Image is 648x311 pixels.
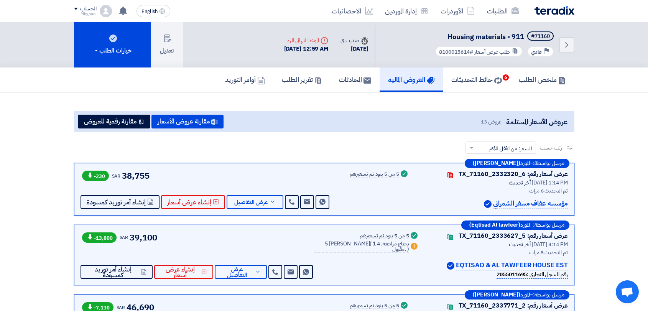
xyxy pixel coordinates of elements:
[509,240,531,248] span: أخر تحديث
[282,75,322,84] h5: تقرير الطلب
[380,67,443,92] a: العروض الماليه
[434,31,555,42] h5: Housing materials - 911
[616,280,639,303] a: Open chat
[379,2,434,20] a: إدارة الموردين
[439,48,473,56] span: #8100015614
[122,169,149,182] span: 38,755
[481,118,502,126] span: عروض 13
[506,117,567,127] span: عروض الأسعار المستلمة
[484,200,492,208] img: Verified Account
[100,5,112,17] img: profile_test.png
[221,267,253,278] span: عرض التفاصيل
[93,46,132,55] div: خيارات الطلب
[489,145,532,153] span: السعر: من الأقل للأكثر
[469,222,520,228] b: (Eqtisad Al tawfeer)
[377,240,406,253] span: 4 مقبول,
[428,248,568,257] div: تم التحديث 5 مرات
[74,12,97,16] div: Mirghani
[373,240,409,248] span: 1 يحتاج مراجعه,
[473,292,520,298] b: ([PERSON_NAME])
[225,75,265,84] h5: أوامر التوريد
[284,44,329,53] div: [DATE] 12:59 AM
[130,231,157,244] span: 39,100
[350,171,399,178] div: 5 من 5 بنود تم تسعيرهم
[161,195,225,209] button: إنشاء عرض أسعار
[273,67,331,92] a: تقرير الطلب
[370,240,372,248] span: (
[339,75,371,84] h5: المحادثات
[160,267,200,278] span: إنشاء عرض أسعار
[167,199,211,205] span: إنشاء عرض أسعار
[493,199,568,209] p: مؤسسه عفاف مسفر الشمراني
[533,222,564,228] span: مرسل بواسطة:
[227,195,283,209] button: عرض التفاصيل
[154,265,213,279] button: إنشاء عرض أسعار
[459,301,568,310] div: عرض أسعار رقم: TX_71160_2337771_2
[78,115,150,128] button: مقارنة رقمية للعروض
[340,44,368,53] div: [DATE]
[407,245,409,253] span: )
[234,199,268,205] span: عرض التفاصيل
[520,161,530,166] span: المورد
[451,75,502,84] h5: حائط التحديثات
[447,262,454,270] img: Verified Account
[112,173,121,179] span: SAR
[461,220,569,230] div: –
[533,292,564,298] span: مرسل بواسطة:
[151,115,224,128] button: مقارنة عروض الأسعار
[540,144,562,152] span: رتب حسب
[215,265,267,279] button: عرض التفاصيل
[87,199,146,205] span: إنشاء أمر توريد كمسودة
[151,22,183,67] button: تعديل
[465,290,569,299] div: –
[531,48,542,56] span: عادي
[418,187,568,195] div: تم التحديث 6 مرات
[532,240,568,248] span: [DATE] 4:14 PM
[459,231,568,240] div: عرض أسعار رقم: TX_71160_2333627_5
[533,161,564,166] span: مرسل بواسطة:
[510,67,574,92] a: ملخص الطلب
[473,161,520,166] b: ([PERSON_NAME])
[481,2,525,20] a: الطلبات
[284,36,329,44] div: الموعد النهائي للرد
[474,48,510,56] span: طلب عرض أسعار
[447,31,524,42] span: Housing materials - 911
[82,232,117,243] span: -13,800
[388,75,434,84] h5: العروض الماليه
[117,304,125,311] span: SAR
[497,270,567,279] div: رقم السجل التجاري :
[141,9,158,14] span: English
[331,67,380,92] a: المحادثات
[519,75,566,84] h5: ملخص الطلب
[531,34,550,39] div: #71160
[350,303,399,309] div: 5 من 5 بنود تم تسعيرهم
[340,36,368,44] div: صدرت في
[326,2,379,20] a: الاحصائيات
[520,292,530,298] span: المورد
[82,171,109,181] span: -230
[465,159,569,168] div: –
[509,179,531,187] span: أخر تحديث
[217,67,273,92] a: أوامر التوريد
[87,267,140,278] span: إنشاء أمر توريد كمسودة
[434,2,481,20] a: الأوردرات
[532,179,568,187] span: [DATE] 1:14 PM
[497,270,527,278] b: 2055011695
[535,6,574,15] img: Teradix logo
[137,5,170,17] button: English
[443,67,510,92] a: حائط التحديثات6
[81,265,153,279] button: إنشاء أمر توريد كمسودة
[120,234,128,241] span: SAR
[74,22,151,67] button: خيارات الطلب
[459,169,568,179] div: عرض أسعار رقم: TX_71160_2332320_6
[81,195,160,209] button: إنشاء أمر توريد كمسودة
[314,241,409,253] div: 5 [PERSON_NAME]
[456,260,567,271] p: EQTISAD & AL TAWFEER HOUSE EST
[520,222,530,228] span: المورد
[80,6,97,12] div: الحساب
[503,74,509,81] span: 6
[360,233,409,239] div: 5 من 5 بنود تم تسعيرهم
